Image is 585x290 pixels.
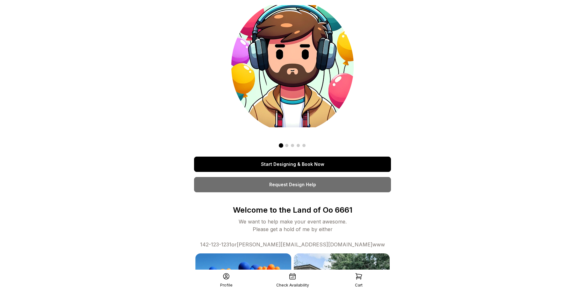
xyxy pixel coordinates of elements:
[200,218,385,248] div: We want to help make your event awesome. Please get a hold of me by either or www
[355,283,363,288] div: Cart
[220,283,233,288] div: Profile
[200,241,231,248] a: 142-123-1231
[194,177,391,192] a: Request Design Help
[237,241,372,248] a: [PERSON_NAME][EMAIL_ADDRESS][DOMAIN_NAME]
[194,157,391,172] a: Start Designing & Book Now
[200,205,385,215] p: Welcome to the Land of Oo 6661
[276,283,309,288] div: Check Availability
